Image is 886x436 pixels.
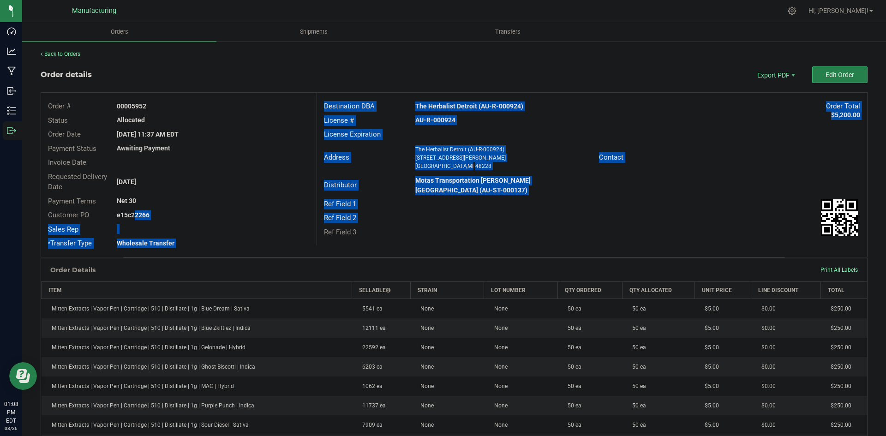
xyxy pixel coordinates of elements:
[352,281,410,299] th: Sellable
[41,51,80,57] a: Back to Orders
[415,163,468,169] span: [GEOGRAPHIC_DATA]
[757,422,776,428] span: $0.00
[700,344,719,351] span: $5.00
[358,325,386,331] span: 12111 ea
[358,422,383,428] span: 7909 ea
[7,86,16,96] inline-svg: Inbound
[467,163,467,169] span: ,
[599,153,623,161] span: Contact
[563,325,581,331] span: 50 ea
[826,364,851,370] span: $250.00
[47,422,249,428] span: Mitten Extracts | Vapor Pen | Cartridge | 510 | Distillate | 1g | Sour Diesel | Sativa
[820,281,867,299] th: Total
[757,325,776,331] span: $0.00
[324,116,354,125] span: License #
[47,344,245,351] span: Mitten Extracts | Vapor Pen | Cartridge | 510 | Distillate | 1g | Gelonade | Hybrid
[826,102,860,110] span: Order Total
[7,27,16,36] inline-svg: Dashboard
[48,225,78,233] span: Sales Rep
[411,22,605,42] a: Transfers
[490,402,508,409] span: None
[826,383,851,389] span: $250.00
[748,66,803,83] li: Export PDF
[416,383,434,389] span: None
[48,116,68,125] span: Status
[415,155,506,161] span: [STREET_ADDRESS][PERSON_NAME]
[490,422,508,428] span: None
[700,364,719,370] span: $5.00
[47,305,250,312] span: Mitten Extracts | Vapor Pen | Cartridge | 510 | Distillate | 1g | Blue Dream | Sativa
[622,281,694,299] th: Qty Allocated
[490,305,508,312] span: None
[324,181,357,189] span: Distributor
[416,364,434,370] span: None
[475,163,491,169] span: 48228
[757,364,776,370] span: $0.00
[72,7,116,15] span: Manufacturing
[48,158,86,167] span: Invoice Date
[4,425,18,432] p: 08/26
[117,102,146,110] strong: 00005952
[117,197,136,204] strong: Net 30
[415,146,504,153] span: The Herbalist Detroit (AU-R-000924)
[48,211,89,219] span: Customer PO
[557,281,622,299] th: Qty Ordered
[826,71,854,78] span: Edit Order
[358,383,383,389] span: 1062 ea
[826,344,851,351] span: $250.00
[563,305,581,312] span: 50 ea
[324,130,381,138] span: License Expiration
[41,69,92,80] div: Order details
[467,163,473,169] span: MI
[47,383,234,389] span: Mitten Extracts | Vapor Pen | Cartridge | 510 | Distillate | 1g | MAC | Hybrid
[50,266,96,274] h1: Order Details
[628,383,646,389] span: 50 ea
[4,400,18,425] p: 01:08 PM EDT
[757,305,776,312] span: $0.00
[415,177,531,194] strong: Motas Transportation [PERSON_NAME][GEOGRAPHIC_DATA] (AU-ST-000137)
[22,22,216,42] a: Orders
[563,422,581,428] span: 50 ea
[358,364,383,370] span: 6203 ea
[808,7,868,14] span: Hi, [PERSON_NAME]!
[48,197,96,205] span: Payment Terms
[490,364,508,370] span: None
[820,267,858,273] span: Print All Labels
[48,173,107,191] span: Requested Delivery Date
[484,281,557,299] th: Lot Number
[416,402,434,409] span: None
[757,344,776,351] span: $0.00
[358,305,383,312] span: 5541 ea
[826,422,851,428] span: $250.00
[416,422,434,428] span: None
[812,66,868,83] button: Edit Order
[7,47,16,56] inline-svg: Analytics
[117,116,145,124] strong: Allocated
[700,383,719,389] span: $5.00
[826,325,851,331] span: $250.00
[786,6,798,15] div: Manage settings
[7,66,16,76] inline-svg: Manufacturing
[563,402,581,409] span: 50 ea
[47,364,255,370] span: Mitten Extracts | Vapor Pen | Cartridge | 510 | Distillate | 1g | Ghost Biscotti | Indica
[563,364,581,370] span: 50 ea
[47,402,254,409] span: Mitten Extracts | Vapor Pen | Cartridge | 510 | Distillate | 1g | Purple Punch | Indica
[415,116,455,124] strong: AU-R-000924
[821,199,858,236] img: Scan me!
[700,422,719,428] span: $5.00
[324,214,356,222] span: Ref Field 2
[358,402,386,409] span: 11737 ea
[694,281,751,299] th: Unit Price
[410,281,484,299] th: Strain
[117,178,136,185] strong: [DATE]
[47,325,251,331] span: Mitten Extracts | Vapor Pen | Cartridge | 510 | Distillate | 1g | Blue Zkittlez | Indica
[700,325,719,331] span: $5.00
[490,383,508,389] span: None
[9,362,37,390] iframe: Resource center
[563,344,581,351] span: 50 ea
[48,130,81,138] span: Order Date
[490,344,508,351] span: None
[628,422,646,428] span: 50 ea
[757,383,776,389] span: $0.00
[416,344,434,351] span: None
